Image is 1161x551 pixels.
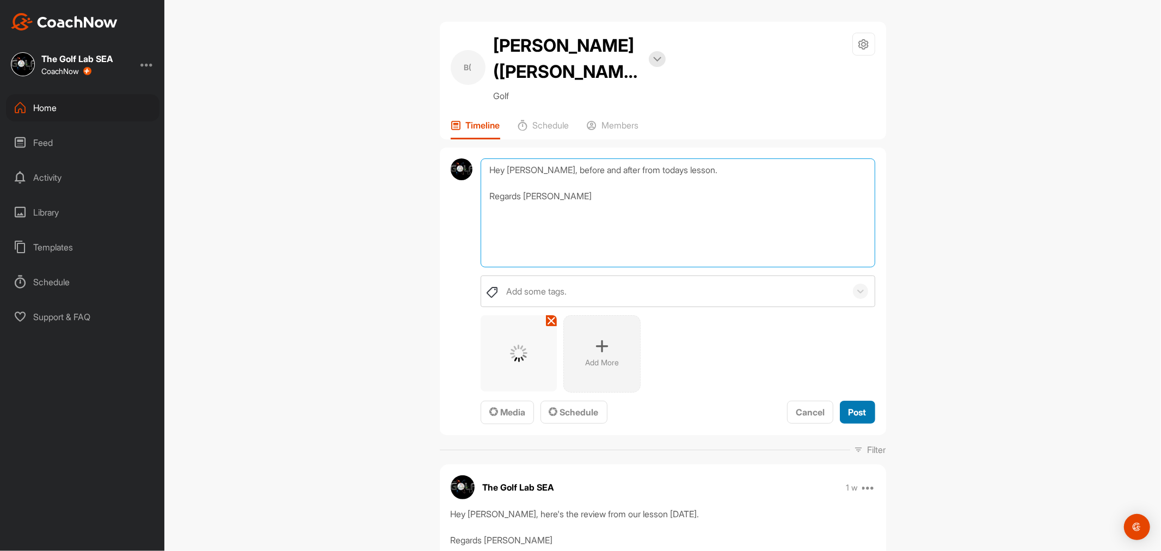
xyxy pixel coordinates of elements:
p: 1 w [846,482,858,493]
div: Add some tags. [506,285,567,298]
div: Support & FAQ [6,303,159,330]
div: Open Intercom Messenger [1124,514,1150,540]
p: Members [602,120,639,131]
button: Schedule [540,401,607,424]
p: The Golf Lab SEA [483,481,555,494]
div: B( [451,50,486,85]
img: square_62ef3ae2dc162735c7079ee62ef76d1e.jpg [11,52,35,76]
div: The Golf Lab SEA [41,54,113,63]
textarea: Hey [PERSON_NAME], before and after from todays lesson. Regards [PERSON_NAME] [481,158,875,267]
img: arrow-down [653,57,661,62]
div: Library [6,199,159,226]
div: CoachNow [41,67,91,76]
img: avatar [451,158,473,181]
span: Cancel [796,407,825,418]
p: Filter [868,443,886,456]
button: Post [840,401,875,424]
img: avatar [451,475,475,499]
p: Timeline [466,120,500,131]
p: Schedule [533,120,569,131]
span: Media [489,407,525,418]
div: Activity [6,164,159,191]
div: Schedule [6,268,159,296]
h2: [PERSON_NAME] ([PERSON_NAME]) [494,33,641,85]
button: Cancel [787,401,833,424]
div: Home [6,94,159,121]
p: Golf [494,89,666,102]
div: Templates [6,234,159,261]
p: Add More [585,357,619,368]
div: Hey [PERSON_NAME], here's the review from our lesson [DATE]. Regards [PERSON_NAME] [451,507,875,547]
span: Post [849,407,867,418]
span: Schedule [549,407,599,418]
img: CoachNow [11,13,118,30]
button: Media [481,401,534,424]
div: Feed [6,129,159,156]
img: G6gVgL6ErOh57ABN0eRmCEwV0I4iEi4d8EwaPGI0tHgoAbU4EAHFLEQAh+QQFCgALACwIAA4AGAASAAAEbHDJSesaOCdk+8xg... [510,345,527,362]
